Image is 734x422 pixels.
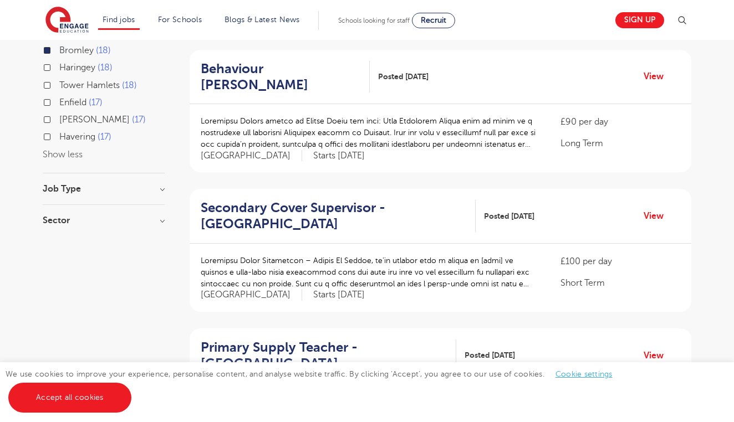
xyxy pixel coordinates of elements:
[201,339,456,372] a: Primary Supply Teacher - [GEOGRAPHIC_DATA]
[201,200,476,232] a: Secondary Cover Supervisor - [GEOGRAPHIC_DATA]
[98,63,113,73] span: 18
[644,209,672,223] a: View
[43,184,165,193] h3: Job Type
[560,137,680,150] p: Long Term
[45,7,89,34] img: Engage Education
[615,12,664,28] a: Sign up
[59,45,94,55] span: Bromley
[201,255,538,290] p: Loremipsu Dolor Sitametcon – Adipis El Seddoe, te’in utlabor etdo m aliqua en [admi] ve quisnos e...
[43,150,83,159] button: Show less
[201,289,302,301] span: [GEOGRAPHIC_DATA]
[103,16,135,24] a: Find jobs
[560,115,680,128] p: £90 per day
[96,45,111,55] span: 18
[201,61,370,93] a: Behaviour [PERSON_NAME]
[8,383,131,413] a: Accept all cookies
[59,80,120,90] span: Tower Hamlets
[644,348,672,363] a: View
[560,255,680,268] p: £100 per day
[484,210,534,222] span: Posted [DATE]
[225,16,300,24] a: Blogs & Latest News
[201,115,538,150] p: Loremipsu Dolors ametco ad Elitse Doeiu tem inci: Utla Etdolorem Aliqua enim ad minim ve q nostru...
[89,97,103,107] span: 17
[59,63,67,70] input: Haringey 18
[6,370,624,402] span: We use cookies to improve your experience, personalise content, and analyse website traffic. By c...
[59,80,67,88] input: Tower Hamlets 18
[59,45,67,53] input: Bromley 18
[421,16,446,24] span: Recruit
[98,132,111,142] span: 17
[412,13,455,28] a: Recruit
[201,339,447,372] h2: Primary Supply Teacher - [GEOGRAPHIC_DATA]
[465,349,515,361] span: Posted [DATE]
[59,132,67,139] input: Havering 17
[59,115,67,122] input: [PERSON_NAME] 17
[555,370,613,378] a: Cookie settings
[644,69,672,84] a: View
[378,71,429,83] span: Posted [DATE]
[201,200,467,232] h2: Secondary Cover Supervisor - [GEOGRAPHIC_DATA]
[132,115,146,125] span: 17
[122,80,137,90] span: 18
[158,16,202,24] a: For Schools
[313,150,365,162] p: Starts [DATE]
[59,63,95,73] span: Haringey
[560,276,680,290] p: Short Term
[43,216,165,225] h3: Sector
[338,17,410,24] span: Schools looking for staff
[59,132,95,142] span: Havering
[201,150,302,162] span: [GEOGRAPHIC_DATA]
[59,97,67,105] input: Enfield 17
[59,115,130,125] span: [PERSON_NAME]
[59,97,86,107] span: Enfield
[313,289,365,301] p: Starts [DATE]
[201,61,361,93] h2: Behaviour [PERSON_NAME]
